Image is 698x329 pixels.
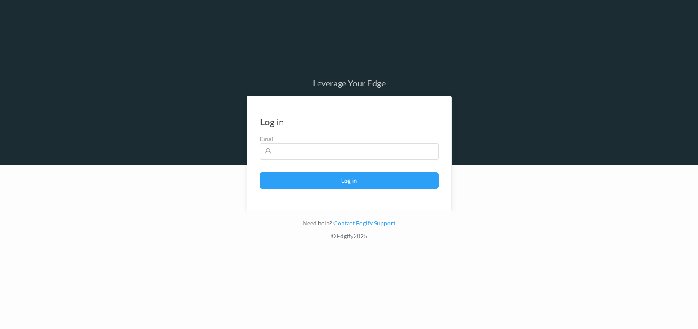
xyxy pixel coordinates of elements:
[247,79,452,87] div: Leverage Your Edge
[260,172,439,189] button: Log in
[260,135,439,143] label: Email
[260,118,284,126] div: Log in
[332,219,395,227] a: Contact Edgify Support
[247,232,452,245] div: © Edgify 2025
[247,219,452,232] div: Need help?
